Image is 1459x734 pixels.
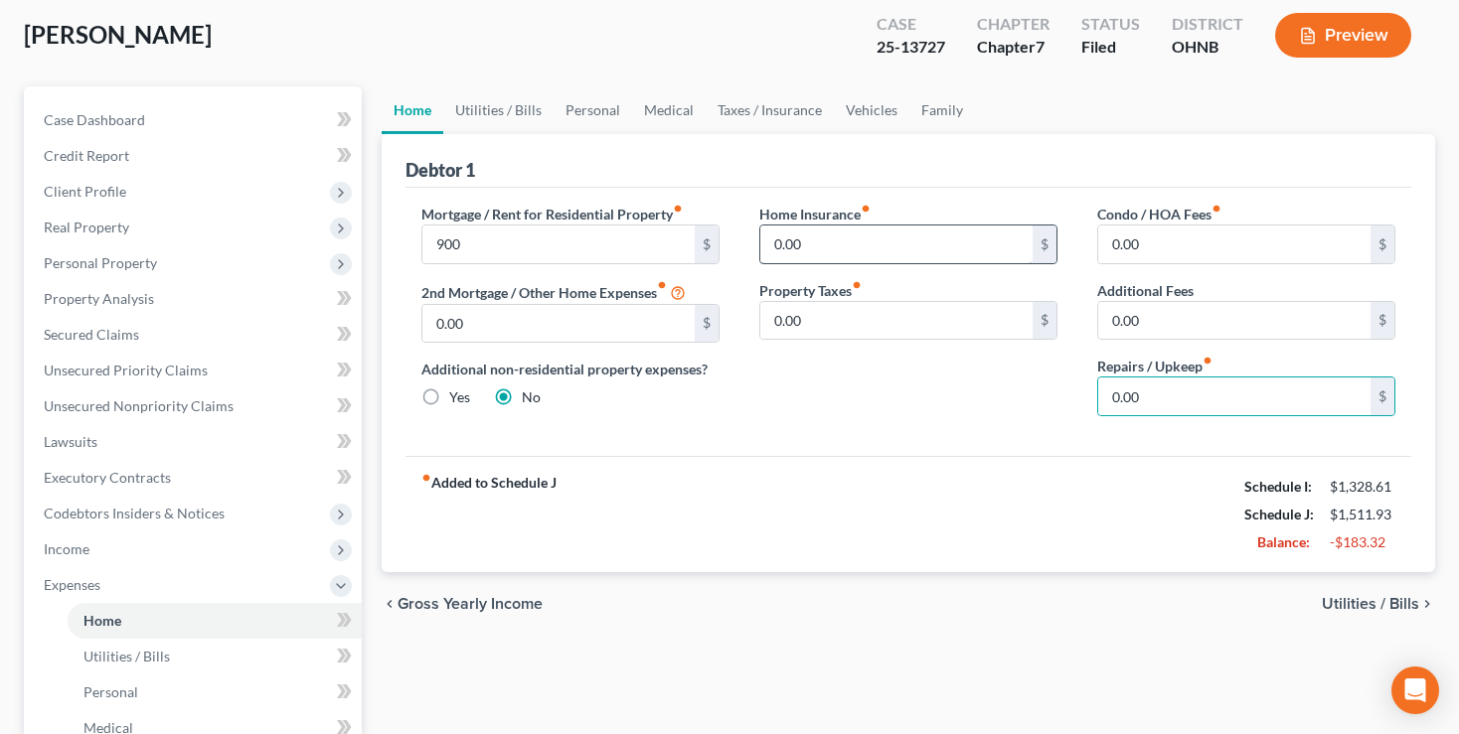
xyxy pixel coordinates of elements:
[44,290,154,307] span: Property Analysis
[760,225,1033,263] input: --
[28,388,362,424] a: Unsecured Nonpriority Claims
[421,280,686,304] label: 2nd Mortgage / Other Home Expenses
[44,111,145,128] span: Case Dashboard
[44,362,208,378] span: Unsecured Priority Claims
[68,639,362,674] a: Utilities / Bills
[1244,478,1312,495] strong: Schedule I:
[1097,356,1213,376] label: Repairs / Upkeep
[977,13,1050,36] div: Chapter
[1244,506,1314,522] strong: Schedule J:
[398,596,543,612] span: Gross Yearly Income
[695,305,719,343] div: $
[44,147,129,164] span: Credit Report
[68,603,362,639] a: Home
[28,424,362,460] a: Lawsuits
[405,158,475,182] div: Debtor 1
[1322,596,1419,612] span: Utilities / Bills
[695,225,719,263] div: $
[1033,225,1056,263] div: $
[1098,377,1371,415] input: --
[760,302,1033,340] input: --
[977,36,1050,59] div: Chapter
[44,576,100,593] span: Expenses
[1097,280,1194,301] label: Additional Fees
[1371,302,1394,340] div: $
[1203,356,1213,366] i: fiber_manual_record
[421,359,720,379] label: Additional non-residential property expenses?
[673,204,683,214] i: fiber_manual_record
[421,473,557,556] strong: Added to Schedule J
[83,612,121,629] span: Home
[522,387,541,407] label: No
[554,86,632,134] a: Personal
[44,326,139,343] span: Secured Claims
[421,204,683,224] label: Mortgage / Rent for Residential Property
[1330,477,1395,497] div: $1,328.61
[422,305,695,343] input: --
[1212,204,1221,214] i: fiber_manual_record
[44,469,171,486] span: Executory Contracts
[1098,225,1371,263] input: --
[1081,36,1140,59] div: Filed
[449,387,470,407] label: Yes
[28,281,362,317] a: Property Analysis
[382,596,398,612] i: chevron_left
[1322,596,1435,612] button: Utilities / Bills chevron_right
[759,280,862,301] label: Property Taxes
[68,674,362,710] a: Personal
[852,280,862,290] i: fiber_manual_record
[28,353,362,388] a: Unsecured Priority Claims
[1172,13,1243,36] div: District
[909,86,975,134] a: Family
[44,183,126,200] span: Client Profile
[1391,666,1439,714] div: Open Intercom Messenger
[28,317,362,353] a: Secured Claims
[1097,204,1221,224] label: Condo / HOA Fees
[28,102,362,138] a: Case Dashboard
[877,36,945,59] div: 25-13727
[1172,36,1243,59] div: OHNB
[44,540,89,557] span: Income
[24,20,212,49] span: [PERSON_NAME]
[834,86,909,134] a: Vehicles
[44,505,225,521] span: Codebtors Insiders & Notices
[422,225,695,263] input: --
[443,86,554,134] a: Utilities / Bills
[657,280,667,290] i: fiber_manual_record
[706,86,834,134] a: Taxes / Insurance
[1081,13,1140,36] div: Status
[83,648,170,664] span: Utilities / Bills
[632,86,706,134] a: Medical
[1330,505,1395,524] div: $1,511.93
[1275,13,1411,58] button: Preview
[877,13,945,36] div: Case
[44,219,129,235] span: Real Property
[28,138,362,174] a: Credit Report
[83,683,138,700] span: Personal
[1371,377,1394,415] div: $
[382,86,443,134] a: Home
[1371,225,1394,263] div: $
[1257,533,1310,550] strong: Balance:
[44,254,157,271] span: Personal Property
[1033,302,1056,340] div: $
[1036,37,1045,56] span: 7
[44,433,97,450] span: Lawsuits
[28,460,362,496] a: Executory Contracts
[861,204,871,214] i: fiber_manual_record
[1098,302,1371,340] input: --
[44,397,234,414] span: Unsecured Nonpriority Claims
[1330,532,1395,552] div: -$183.32
[759,204,871,224] label: Home Insurance
[1419,596,1435,612] i: chevron_right
[421,473,431,483] i: fiber_manual_record
[382,596,543,612] button: chevron_left Gross Yearly Income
